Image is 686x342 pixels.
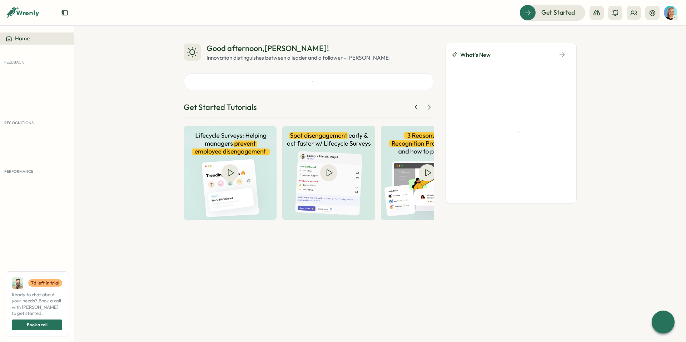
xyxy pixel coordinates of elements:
img: How to use the Wrenly AI Assistant [381,126,474,220]
button: Get Started [520,5,585,20]
div: Get Started Tutorials [184,102,257,113]
img: Spot disengagement early & act faster with Lifecycle surveys [282,126,375,220]
button: Expand sidebar [61,9,68,16]
img: Helping managers prevent employee disengagement [184,126,277,220]
span: Home [15,35,30,42]
div: Good afternoon , [PERSON_NAME] ! [207,43,391,54]
span: Ready to chat about your needs? Book a call with [PERSON_NAME] to get started. [12,292,62,317]
span: Book a call [27,320,48,330]
button: Book a call [12,320,62,330]
span: Get Started [541,8,575,17]
span: What's New [460,50,491,59]
div: Innovation distinguishes between a leader and a follower - [PERSON_NAME] [207,54,391,62]
img: Ali Khan [12,277,23,289]
a: 7d left in trial [28,279,62,287]
img: Sarah Sohnle [664,6,677,20]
